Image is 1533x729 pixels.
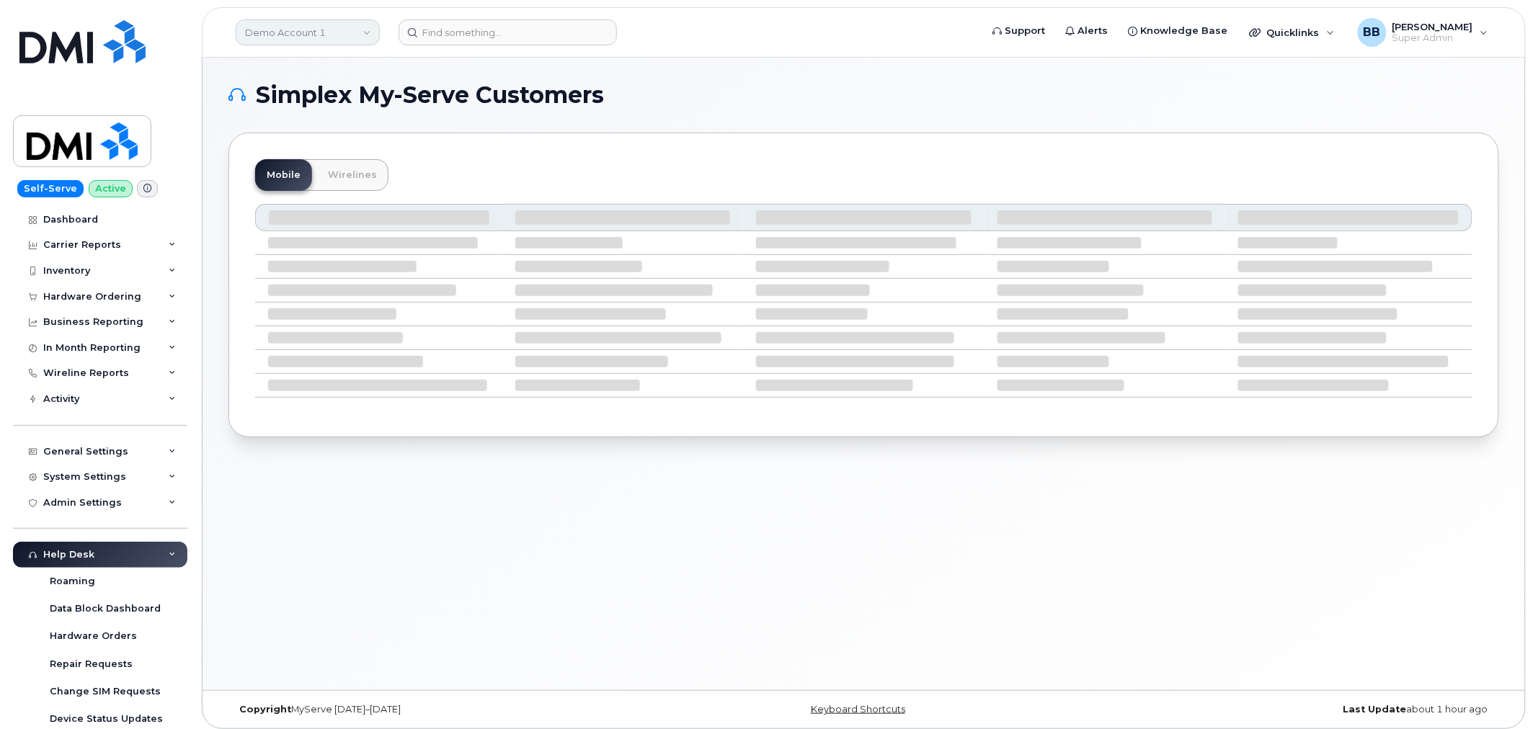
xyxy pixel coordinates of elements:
div: MyServe [DATE]–[DATE] [228,704,652,715]
strong: Last Update [1343,704,1407,715]
div: about 1 hour ago [1075,704,1499,715]
a: Wirelines [316,159,388,191]
a: Mobile [255,159,312,191]
span: Simplex My-Serve Customers [256,84,604,106]
strong: Copyright [239,704,291,715]
a: Keyboard Shortcuts [811,704,905,715]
